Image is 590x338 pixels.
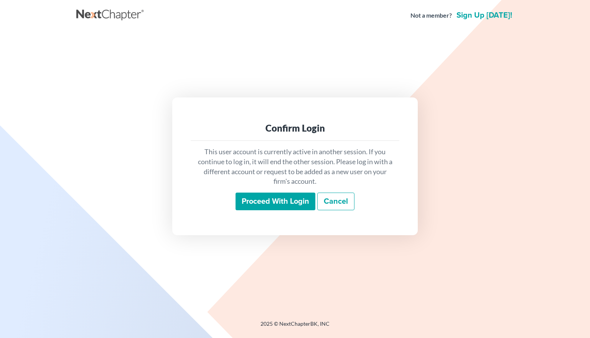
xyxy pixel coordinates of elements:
[455,12,514,19] a: Sign up [DATE]!
[76,320,514,334] div: 2025 © NextChapterBK, INC
[197,122,393,134] div: Confirm Login
[236,193,315,210] input: Proceed with login
[317,193,354,210] a: Cancel
[197,147,393,186] p: This user account is currently active in another session. If you continue to log in, it will end ...
[410,11,452,20] strong: Not a member?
